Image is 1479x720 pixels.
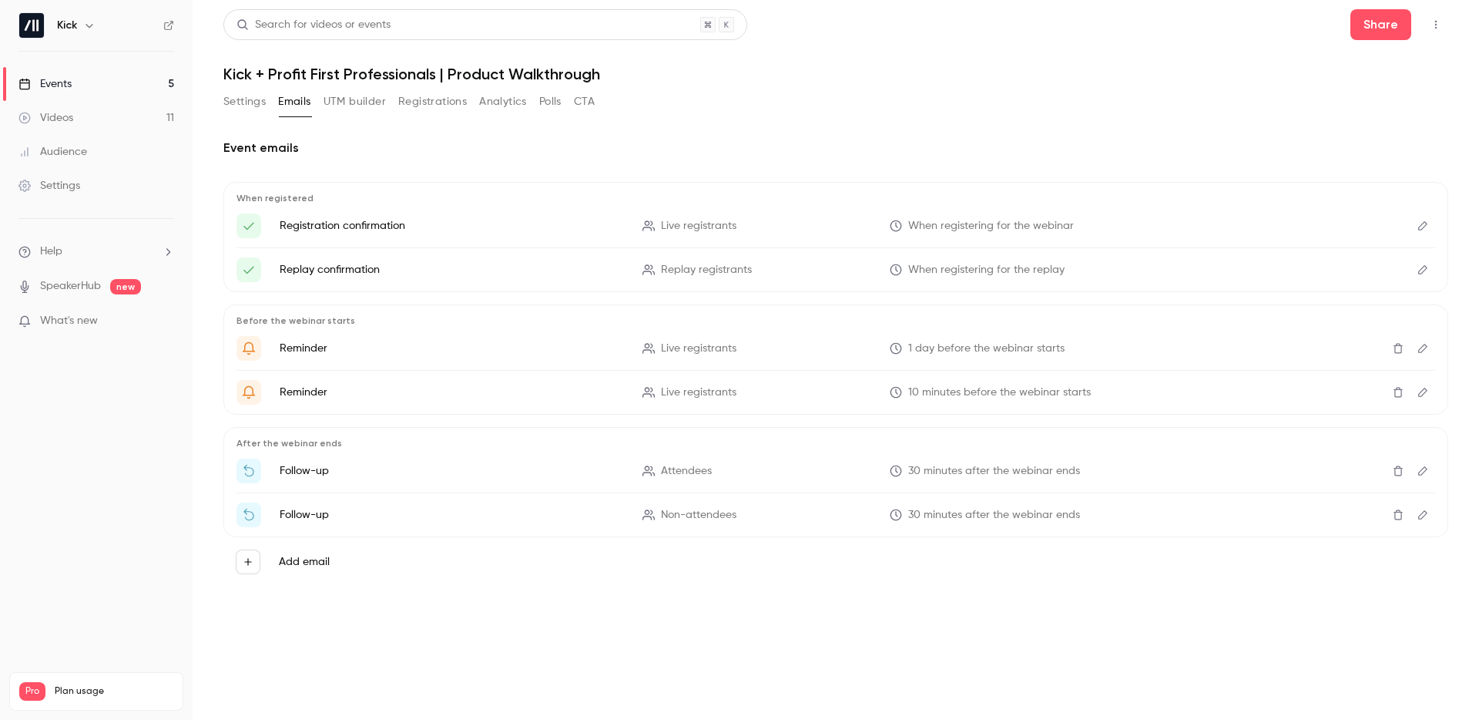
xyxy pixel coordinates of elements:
li: Here's your access link to {{ event_name }}! [236,214,1435,238]
li: Get Ready for '{{ event_name }}' tomorrow! [236,336,1435,361]
button: Share [1350,9,1411,40]
p: When registered [236,192,1435,204]
h2: Event emails [223,139,1448,157]
span: new [110,279,141,294]
li: Thanks for attending {{ event_name }} [236,459,1435,483]
span: 30 minutes after the webinar ends [908,463,1080,479]
div: Videos [18,110,73,126]
button: Registrations [398,89,467,114]
button: Delete [1386,336,1410,361]
img: Kick [19,13,44,38]
span: Live registrants [661,341,736,357]
span: Help [40,244,62,260]
p: Reminder [280,385,624,400]
button: Edit [1410,503,1435,527]
div: Search for videos or events [236,17,391,33]
span: 30 minutes after the webinar ends [908,507,1080,523]
p: Replay confirmation [280,262,624,278]
div: Settings [18,178,80,193]
h6: Kick [57,18,77,33]
button: Edit [1410,336,1435,361]
p: Registration confirmation [280,218,624,234]
button: Edit [1410,214,1435,238]
span: Attendees [661,463,712,479]
h1: Kick + Profit First Professionals | Product Walkthrough [223,65,1448,83]
div: Audience [18,144,87,160]
span: When registering for the webinar [908,218,1074,234]
button: Settings [223,89,266,114]
span: 10 minutes before the webinar starts [908,385,1091,401]
span: Plan usage [55,685,173,698]
p: Before the webinar starts [236,315,1435,327]
button: Edit [1410,380,1435,405]
p: After the webinar ends [236,437,1435,449]
span: Pro [19,682,45,701]
button: Delete [1386,380,1410,405]
button: Edit [1410,257,1435,282]
p: Follow-up [280,507,624,523]
li: Here's your access link to {{ event_name }}! [236,257,1435,282]
p: Reminder [280,341,624,356]
button: CTA [574,89,595,114]
button: Edit [1410,459,1435,483]
span: Non-attendees [661,507,736,523]
div: Events [18,76,72,92]
button: Emails [278,89,310,114]
button: Delete [1386,459,1410,483]
li: help-dropdown-opener [18,244,174,260]
span: Live registrants [661,218,736,234]
li: Watch the replay of {{ event_name }} [236,503,1435,527]
button: Analytics [479,89,527,114]
span: Live registrants [661,385,736,401]
label: Add email [279,554,330,570]
button: Polls [539,89,562,114]
button: UTM builder [324,89,386,114]
li: {{ event_name }} is about to go live [236,380,1435,405]
span: When registering for the replay [908,262,1065,278]
a: SpeakerHub [40,278,101,294]
p: Follow-up [280,463,624,479]
iframe: Noticeable Trigger [156,315,174,328]
span: What's new [40,313,98,329]
span: 1 day before the webinar starts [908,341,1065,357]
span: Replay registrants [661,262,752,278]
button: Delete [1386,503,1410,527]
